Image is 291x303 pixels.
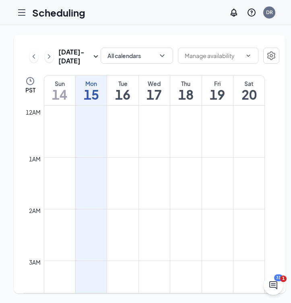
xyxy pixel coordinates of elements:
div: Mon [76,79,107,88]
h1: 15 [76,88,107,101]
a: September 18, 2025 [170,75,201,105]
span: PST [25,86,35,94]
button: Settings [263,48,279,64]
div: 31 [274,274,283,281]
a: September 14, 2025 [44,75,75,105]
svg: Clock [25,76,35,86]
h1: 14 [44,88,75,101]
a: September 19, 2025 [202,75,233,105]
iframe: Intercom live chat [264,276,283,295]
div: 12am [24,108,42,117]
h1: 19 [202,88,233,101]
button: ChevronRight [45,50,54,63]
svg: SmallChevronDown [91,52,101,61]
div: Tue [107,79,138,88]
a: Settings [263,48,279,65]
a: September 17, 2025 [139,75,170,105]
svg: ChevronDown [245,52,252,59]
svg: Settings [266,51,276,61]
h1: 16 [107,88,138,101]
div: 1am [27,155,42,163]
a: September 16, 2025 [107,75,138,105]
h3: [DATE] - [DATE] [58,48,91,65]
div: 3am [27,258,42,267]
div: DR [266,9,273,16]
button: All calendarsChevronDown [101,48,173,64]
span: 1 [280,276,287,282]
div: Wed [139,79,170,88]
input: Manage availability [185,51,242,60]
div: Sun [44,79,75,88]
h1: 20 [233,88,264,101]
svg: Notifications [229,8,239,17]
div: Fri [202,79,233,88]
h1: Scheduling [32,6,85,19]
div: 2am [27,206,42,215]
div: Sat [233,79,264,88]
button: ChevronLeft [29,50,38,63]
a: September 20, 2025 [233,75,264,105]
div: Thu [170,79,201,88]
svg: ChevronRight [45,52,53,61]
svg: ChevronDown [158,52,166,60]
svg: Hamburger [17,8,27,17]
svg: ChevronLeft [30,52,38,61]
h1: 17 [139,88,170,101]
a: September 15, 2025 [76,75,107,105]
svg: QuestionInfo [247,8,256,17]
h1: 18 [170,88,201,101]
